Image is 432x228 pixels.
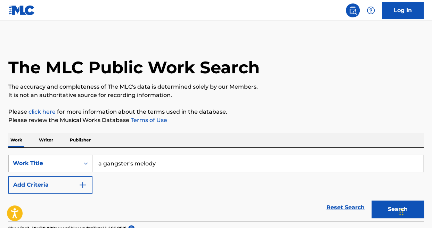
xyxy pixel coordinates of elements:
img: MLC Logo [8,5,35,15]
a: Log In [382,2,424,19]
form: Search Form [8,155,424,221]
a: click here [28,108,56,115]
h1: The MLC Public Work Search [8,57,260,78]
button: Search [372,201,424,218]
img: search [349,6,357,15]
img: 9d2ae6d4665cec9f34b9.svg [79,181,87,189]
p: Please for more information about the terms used in the database. [8,108,424,116]
button: Add Criteria [8,176,92,194]
p: The accuracy and completeness of The MLC's data is determined solely by our Members. [8,83,424,91]
p: Work [8,133,24,147]
p: Publisher [68,133,93,147]
a: Terms of Use [129,117,167,123]
img: help [367,6,375,15]
p: It is not an authoritative source for recording information. [8,91,424,99]
iframe: Chat Widget [397,195,432,228]
div: Work Title [13,159,75,168]
div: Help [364,3,378,17]
a: Reset Search [323,200,368,215]
a: Public Search [346,3,360,17]
p: Writer [37,133,55,147]
div: Drag [399,202,404,222]
p: Please review the Musical Works Database [8,116,424,124]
